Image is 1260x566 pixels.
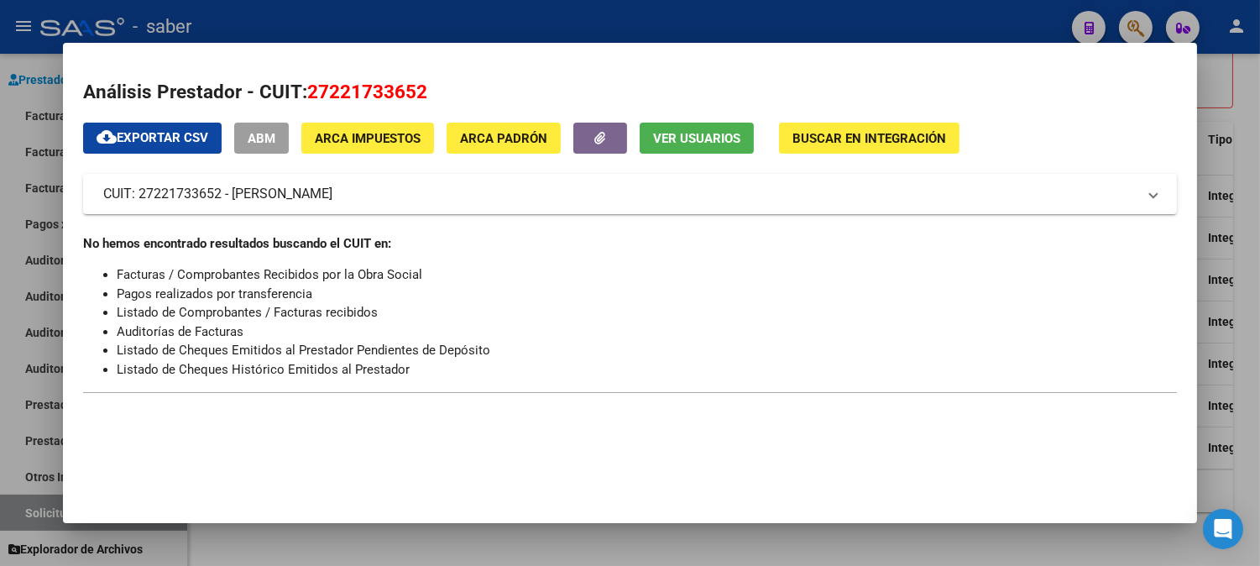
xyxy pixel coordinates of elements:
span: ARCA Padrón [460,131,547,146]
button: ARCA Padrón [447,123,561,154]
li: Pagos realizados por transferencia [117,285,1177,304]
span: ABM [248,131,275,146]
h2: Análisis Prestador - CUIT: [83,78,1177,107]
mat-icon: cloud_download [97,127,117,147]
span: Exportar CSV [97,130,208,145]
li: Listado de Cheques Emitidos al Prestador Pendientes de Depósito [117,341,1177,360]
button: ABM [234,123,289,154]
button: ARCA Impuestos [301,123,434,154]
li: Facturas / Comprobantes Recibidos por la Obra Social [117,265,1177,285]
button: Buscar en Integración [779,123,959,154]
div: Open Intercom Messenger [1203,509,1243,549]
li: Auditorías de Facturas [117,322,1177,342]
span: Buscar en Integración [792,131,946,146]
button: Exportar CSV [83,123,222,154]
span: 27221733652 [307,81,427,102]
mat-panel-title: CUIT: 27221733652 - [PERSON_NAME] [103,184,1137,204]
span: Ver Usuarios [653,131,740,146]
mat-expansion-panel-header: CUIT: 27221733652 - [PERSON_NAME] [83,174,1177,214]
span: ARCA Impuestos [315,131,421,146]
li: Listado de Cheques Histórico Emitidos al Prestador [117,360,1177,380]
li: Listado de Comprobantes / Facturas recibidos [117,303,1177,322]
strong: No hemos encontrado resultados buscando el CUIT en: [83,236,391,251]
button: Ver Usuarios [640,123,754,154]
